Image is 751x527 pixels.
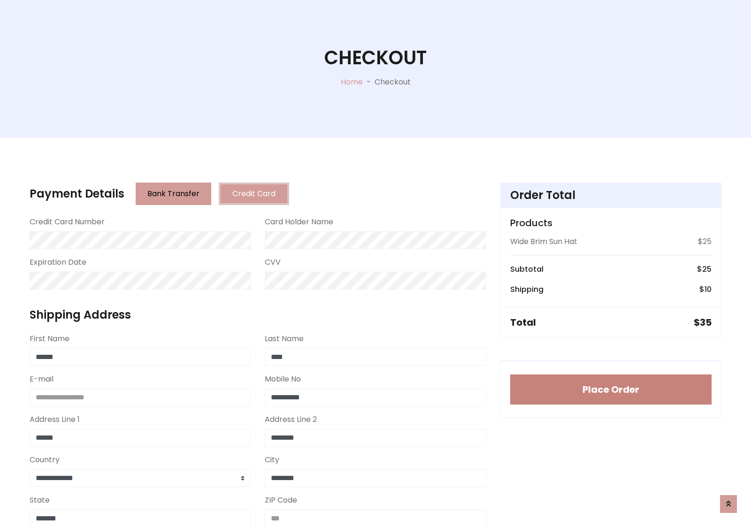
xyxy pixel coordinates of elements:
[697,265,712,274] h6: $
[699,285,712,294] h6: $
[510,236,577,247] p: Wide Brim Sun Hat
[265,257,281,268] label: CVV
[363,76,375,88] p: -
[265,216,333,228] label: Card Holder Name
[30,454,60,466] label: Country
[510,374,712,405] button: Place Order
[702,264,712,275] span: 25
[30,187,124,201] h4: Payment Details
[219,183,289,205] button: Credit Card
[510,189,712,202] h4: Order Total
[265,454,279,466] label: City
[30,374,54,385] label: E-mail
[324,46,427,69] h1: Checkout
[700,316,712,329] span: 35
[30,308,486,322] h4: Shipping Address
[341,76,363,87] a: Home
[265,495,297,506] label: ZIP Code
[375,76,411,88] p: Checkout
[694,317,712,328] h5: $
[265,414,317,425] label: Address Line 2
[30,333,69,344] label: First Name
[510,217,712,229] h5: Products
[30,495,50,506] label: State
[265,333,304,344] label: Last Name
[705,284,712,295] span: 10
[265,374,301,385] label: Mobile No
[510,285,544,294] h6: Shipping
[698,236,712,247] p: $25
[30,257,86,268] label: Expiration Date
[136,183,211,205] button: Bank Transfer
[30,414,80,425] label: Address Line 1
[30,216,105,228] label: Credit Card Number
[510,265,544,274] h6: Subtotal
[510,317,536,328] h5: Total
